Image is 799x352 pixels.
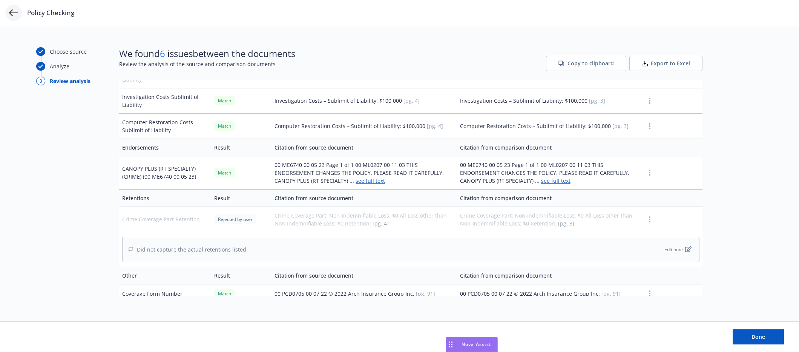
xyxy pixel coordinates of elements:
[601,290,621,297] span: [pg. 91]
[119,88,211,113] td: Investigation Costs Sublimit of Liability
[214,96,235,105] div: Match
[651,60,690,67] span: Export to Excel
[629,56,702,71] button: Export to Excel
[663,245,693,254] button: Edit note
[211,139,271,156] td: Result
[119,267,211,284] td: Other
[119,156,211,189] td: CANOPY PLUS (RT SPECIALTY) (CRIME) (00 ME6740 00 05 23)
[271,207,457,232] td: Crime Coverage Part: Non-Indemnifiable Loss: $0 All Loss other than Non-Indemnifiable Loss: $0 Re...
[214,168,235,178] div: Match
[427,122,443,130] span: [pg. 4]
[416,290,435,297] span: [pg. 91]
[462,341,491,347] span: Nova Assist
[119,284,211,303] td: Coverage Form Number
[457,189,642,207] td: Citation from comparison document
[271,189,457,207] td: Citation from source document
[36,77,45,85] div: 3
[403,97,420,104] span: [pg. 4]
[214,121,235,131] div: Match
[356,177,385,184] a: see full text
[214,289,235,298] div: Match
[567,60,614,67] span: Copy to clipboard
[119,139,211,156] td: Endorsements
[271,284,457,303] td: 00 PCD0705 00 07 22 © 2022 Arch Insurance Group Inc.
[558,220,574,227] span: [pg. 3]
[457,207,642,232] td: Crime Coverage Part: Non-Indemnifiable Loss: $0 All Loss other than Non-Indemnifiable Loss: $0 Re...
[160,47,165,60] span: 6
[271,156,457,189] td: 00 ME6740 00 05 23 Page 1 of 1 00 ML0207 00 11 03 THIS ENDORSEMENT CHANGES THE POLICY. PLEASE REA...
[271,113,457,139] td: Computer Restoration Costs – Sublimit of Liability: $100,000
[271,139,457,156] td: Citation from source document
[457,267,642,284] td: Citation from comparison document
[457,284,642,303] td: 00 PCD0705 00 07 22 © 2022 Arch Insurance Group Inc.
[119,113,211,139] td: Computer Restoration Costs Sublimit of Liability
[446,337,455,352] div: Drag to move
[211,267,271,284] td: Result
[457,156,642,189] td: 00 ME6740 00 05 23 Page 1 of 1 00 ML0207 00 11 03 THIS ENDORSEMENT CHANGES THE POLICY. PLEASE REA...
[119,47,295,60] span: We found issues between the documents
[211,189,271,207] td: Result
[214,215,256,224] div: Rejected by user
[589,97,605,104] span: [pg. 3]
[612,122,629,130] span: [pg. 3]
[50,48,87,56] div: Choose source
[457,88,642,113] td: Investigation Costs – Sublimit of Liability: $100,000
[733,329,784,344] button: Done
[271,267,457,284] td: Citation from source document
[119,60,295,68] span: Review the analysis of the source and comparison documents
[751,333,765,340] span: Done
[129,245,246,253] div: Did not capture the actual retentions listed
[119,189,211,207] td: Retentions
[546,56,626,71] button: Copy to clipboard
[50,62,69,70] div: Analyze
[119,207,211,232] td: Crime Coverage Part Retention
[457,139,642,156] td: Citation from comparison document
[446,337,498,352] button: Nova Assist
[27,8,74,17] span: Policy Checking
[373,220,389,227] span: [pg. 4]
[457,113,642,139] td: Computer Restoration Costs – Sublimit of Liability: $100,000
[271,88,457,113] td: Investigation Costs – Sublimit of Liability: $100,000
[541,177,570,184] a: see full text
[50,77,90,85] div: Review analysis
